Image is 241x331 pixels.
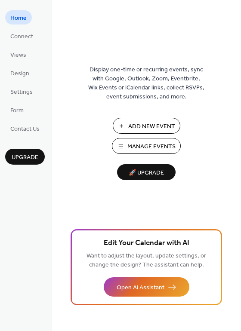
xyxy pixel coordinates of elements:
[5,47,31,61] a: Views
[12,153,38,162] span: Upgrade
[5,103,29,117] a: Form
[88,65,204,101] span: Display one-time or recurring events, sync with Google, Outlook, Zoom, Eventbrite, Wix Events or ...
[112,138,181,154] button: Manage Events
[104,237,189,249] span: Edit Your Calendar with AI
[122,167,170,179] span: 🚀 Upgrade
[10,51,26,60] span: Views
[10,106,24,115] span: Form
[10,14,27,23] span: Home
[5,149,45,165] button: Upgrade
[10,125,40,134] span: Contact Us
[5,29,38,43] a: Connect
[5,10,32,25] a: Home
[5,84,38,98] a: Settings
[104,277,189,297] button: Open AI Assistant
[10,69,29,78] span: Design
[5,66,34,80] a: Design
[87,250,206,271] span: Want to adjust the layout, update settings, or change the design? The assistant can help.
[117,283,164,292] span: Open AI Assistant
[128,122,175,131] span: Add New Event
[117,164,176,180] button: 🚀 Upgrade
[127,142,176,151] span: Manage Events
[113,118,180,134] button: Add New Event
[10,32,33,41] span: Connect
[5,121,45,135] a: Contact Us
[10,88,33,97] span: Settings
